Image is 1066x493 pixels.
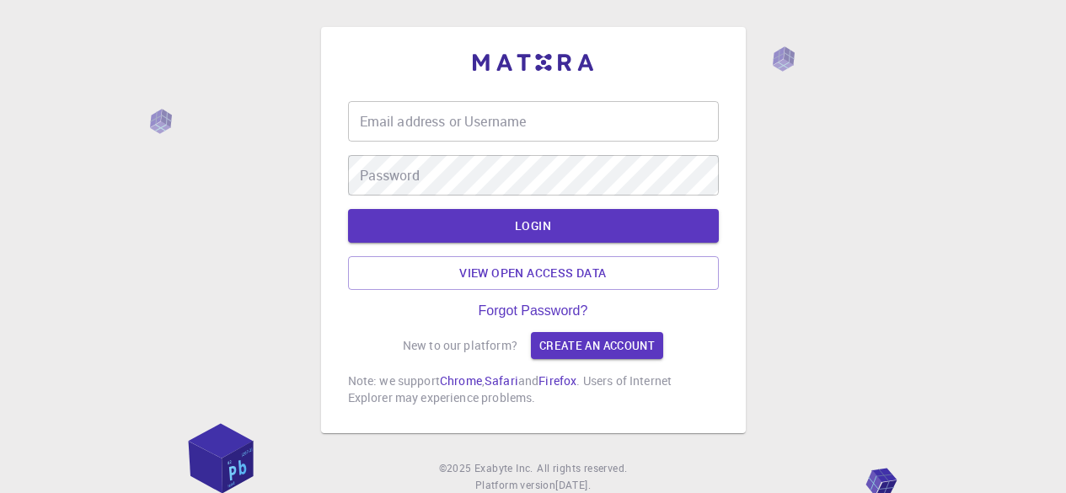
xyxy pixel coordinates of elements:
button: LOGIN [348,209,719,243]
span: [DATE] . [555,478,591,491]
span: All rights reserved. [537,460,627,477]
p: Note: we support , and . Users of Internet Explorer may experience problems. [348,372,719,406]
span: Exabyte Inc. [474,461,533,474]
a: View open access data [348,256,719,290]
a: Forgot Password? [479,303,588,319]
a: Chrome [440,372,482,389]
a: Safari [485,372,518,389]
p: New to our platform? [403,337,517,354]
a: Firefox [538,372,576,389]
a: Create an account [531,332,663,359]
span: © 2025 [439,460,474,477]
a: Exabyte Inc. [474,460,533,477]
